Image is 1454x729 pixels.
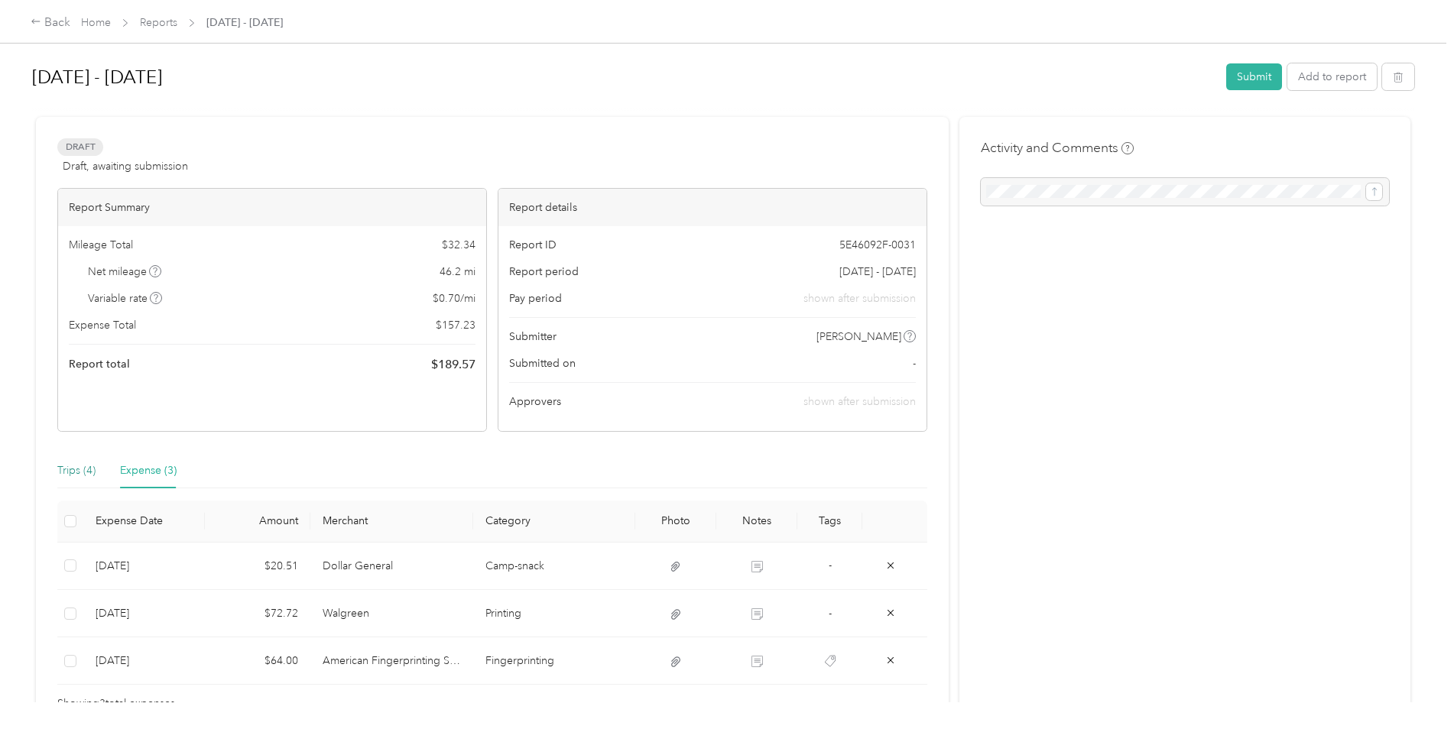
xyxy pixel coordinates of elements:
[1287,63,1377,90] button: Add to report
[509,290,562,306] span: Pay period
[83,637,205,685] td: 8-25-2025
[69,317,136,333] span: Expense Total
[69,356,130,372] span: Report total
[803,290,916,306] span: shown after submission
[205,543,310,590] td: $20.51
[205,590,310,637] td: $72.72
[981,138,1134,157] h4: Activity and Comments
[829,559,832,572] span: -
[498,189,927,226] div: Report details
[433,290,475,306] span: $ 0.70 / mi
[81,16,111,29] a: Home
[88,290,163,306] span: Variable rate
[88,264,162,280] span: Net mileage
[83,501,205,543] th: Expense Date
[83,543,205,590] td: 8-28-2025
[635,501,716,543] th: Photo
[205,501,310,543] th: Amount
[509,329,557,345] span: Submitter
[63,158,188,174] span: Draft, awaiting submission
[57,695,175,712] span: Showing 3 total expenses
[120,462,177,479] div: Expense (3)
[440,264,475,280] span: 46.2 mi
[509,264,579,280] span: Report period
[797,590,862,637] td: -
[839,237,916,253] span: 5E46092F-0031
[1368,643,1454,729] iframe: Everlance-gr Chat Button Frame
[509,355,576,371] span: Submitted on
[913,355,916,371] span: -
[473,543,635,590] td: Camp-snack
[310,543,472,590] td: Dollar General
[31,14,70,32] div: Back
[57,138,103,156] span: Draft
[509,394,561,410] span: Approvers
[310,501,472,543] th: Merchant
[310,590,472,637] td: Walgreen
[442,237,475,253] span: $ 32.34
[473,501,635,543] th: Category
[716,501,797,543] th: Notes
[810,514,850,527] div: Tags
[473,637,635,685] td: Fingerprinting
[803,395,916,408] span: shown after submission
[205,637,310,685] td: $64.00
[509,237,557,253] span: Report ID
[1226,63,1282,90] button: Submit
[473,590,635,637] td: Printing
[32,59,1215,96] h1: Aug 25 - Sep 7, 2025
[140,16,177,29] a: Reports
[57,462,96,479] div: Trips (4)
[839,264,916,280] span: [DATE] - [DATE]
[83,590,205,637] td: 8-28-2025
[310,637,472,685] td: American Fingerprinting Services
[797,501,862,543] th: Tags
[436,317,475,333] span: $ 157.23
[816,329,901,345] span: [PERSON_NAME]
[58,189,486,226] div: Report Summary
[431,355,475,374] span: $ 189.57
[206,15,283,31] span: [DATE] - [DATE]
[797,543,862,590] td: -
[829,607,832,620] span: -
[69,237,133,253] span: Mileage Total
